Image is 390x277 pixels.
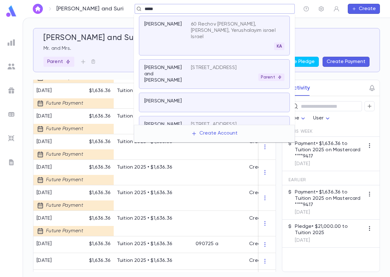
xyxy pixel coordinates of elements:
[249,215,278,222] div: Credit Card
[33,175,87,185] div: Future Payment
[89,257,111,264] p: $1,636.36
[37,215,84,222] div: [DATE]
[43,57,74,67] div: Parent
[34,6,42,11] img: home_white.a664292cf8c1dea59945f0da9f25487c.svg
[276,57,319,67] button: Create Pledge
[289,129,313,134] span: This Week
[117,139,189,145] p: Tuition 2025 • $1,636.36
[117,88,189,94] p: Tuition 2025 • $1,636.36
[8,63,15,70] img: students_grey.60c7aba0da46da39d6d829b817ac14fc.svg
[249,257,278,264] div: Credit Card
[295,237,364,244] p: [DATE]
[5,5,18,17] img: logo
[313,112,331,124] div: User
[37,139,84,145] div: [DATE]
[117,215,189,222] p: Tuition 2025 • $1,636.36
[295,189,364,208] p: Payment • $1,636.36 to Tuition 2025 on Mastercard ****9417
[79,113,111,119] p: $1,636.36
[290,80,310,96] button: Activity
[8,111,15,118] img: batches_grey.339ca447c9d9533ef1741baa751efc33.svg
[348,4,380,14] button: Create
[8,135,15,142] img: imports_grey.530a8a0e642e233f2baf0ef88e8c9fcb.svg
[249,190,278,196] div: Credit Card
[191,121,237,128] p: [STREET_ADDRESS]
[89,241,111,247] p: $1,636.36
[117,113,189,119] p: Tuition 2025 • $1,636.36
[37,241,52,247] div: [DATE]
[261,75,282,80] p: Parent
[144,98,182,104] p: [PERSON_NAME]
[37,164,84,170] div: [DATE]
[33,124,87,134] div: Future Payment
[8,39,15,46] img: reports_grey.c525e4749d1bce6a11f5fe2a8de1b229.svg
[37,257,52,264] div: [DATE]
[33,200,87,211] div: Future Payment
[313,116,324,121] span: User
[37,190,84,196] div: [DATE]
[117,241,189,247] p: Tuition 2025 • $1,636.36
[37,88,84,94] div: [DATE]
[289,177,306,182] span: Earlier
[33,226,87,236] div: Future Payment
[258,73,284,81] div: Parent
[79,88,111,94] p: $1,636.36
[37,113,84,119] div: [DATE]
[249,241,278,247] div: Credit Card
[295,209,364,216] p: [DATE]
[117,257,189,264] p: Tuition 2025 • $1,636.36
[186,128,243,140] button: Create Account
[79,164,111,170] p: $1,636.36
[43,45,370,52] p: Mr. and Mrs.
[295,161,364,167] p: [DATE]
[295,223,364,236] p: Pledge • $21,000.00 to Tuition 2025
[43,33,138,43] h5: [PERSON_NAME] and Suri
[79,190,111,196] p: $1,636.36
[196,241,218,247] div: 090725 a
[117,190,189,196] p: Tuition 2025 • $1,636.36
[144,121,183,140] p: [PERSON_NAME] and [PERSON_NAME]
[191,21,277,40] p: 60 Rechov [PERSON_NAME], [PERSON_NAME], Yerushalayim israel Israel
[295,141,364,159] p: Payment • $1,636.36 to Tuition 2025 on Mastercard ****9417
[274,44,284,49] span: KA
[191,65,237,71] p: [STREET_ADDRESS]
[144,21,182,27] p: [PERSON_NAME]
[144,65,183,84] p: [PERSON_NAME] and [PERSON_NAME]
[33,149,87,159] div: Future Payment
[79,215,111,222] p: $1,636.36
[47,59,71,65] p: Parent
[33,98,87,108] div: Future Payment
[323,57,370,67] button: Create Payment
[287,112,307,124] div: Type
[8,159,15,166] img: letters_grey.7941b92b52307dd3b8a917253454ce1c.svg
[249,164,278,170] div: Credit Card
[56,5,123,12] p: [PERSON_NAME] and Suri
[8,87,15,94] img: campaigns_grey.99e729a5f7ee94e3726e6486bddda8f1.svg
[79,139,111,145] p: $1,636.36
[117,164,189,170] p: Tuition 2025 • $1,636.36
